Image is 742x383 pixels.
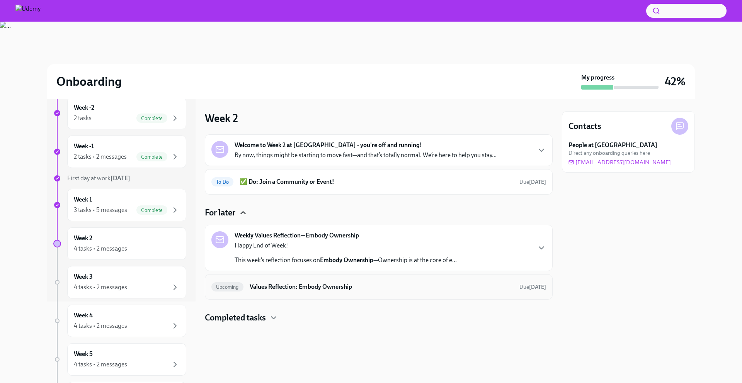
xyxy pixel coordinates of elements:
[205,312,553,324] div: Completed tasks
[67,175,130,182] span: First day at work
[519,284,546,290] span: Due
[74,234,92,242] h6: Week 2
[211,284,243,290] span: Upcoming
[250,283,513,291] h6: Values Reflection: Embody Ownership
[136,115,167,121] span: Complete
[519,179,546,185] span: Due
[74,350,93,358] h6: Week 5
[235,231,359,240] strong: Weekly Values Reflection—Embody Ownership
[74,283,127,291] div: 4 tasks • 2 messages
[320,256,373,264] strong: Embody Ownership
[15,5,41,17] img: Udemy
[53,343,186,376] a: Week 54 tasks • 2 messages
[74,244,127,253] div: 4 tasks • 2 messages
[53,266,186,298] a: Week 34 tasks • 2 messages
[74,195,92,204] h6: Week 1
[211,281,546,293] a: UpcomingValues Reflection: Embody OwnershipDue[DATE]
[136,207,167,213] span: Complete
[529,179,546,185] strong: [DATE]
[74,103,94,112] h6: Week -2
[74,360,127,369] div: 4 tasks • 2 messages
[74,142,94,151] h6: Week -1
[74,153,127,161] div: 2 tasks • 2 messages
[211,179,233,185] span: To Do
[205,312,266,324] h4: Completed tasks
[53,97,186,129] a: Week -22 tasksComplete
[53,227,186,260] a: Week 24 tasks • 2 messages
[235,241,457,250] p: Happy End of Week!
[74,273,93,281] h6: Week 3
[235,141,422,149] strong: Welcome to Week 2 at [GEOGRAPHIC_DATA] - you're off and running!
[235,151,497,159] p: By now, things might be starting to move fast—and that’s totally normal. We’re here to help you s...
[53,136,186,168] a: Week -12 tasks • 2 messagesComplete
[74,114,92,122] div: 2 tasks
[53,189,186,221] a: Week 13 tasks • 5 messagesComplete
[529,284,546,290] strong: [DATE]
[581,73,614,82] strong: My progress
[74,311,93,320] h6: Week 4
[74,322,127,330] div: 4 tasks • 2 messages
[568,149,650,157] span: Direct any onboarding queries here
[665,75,686,88] h3: 42%
[235,256,457,264] p: This week’s reflection focuses on —Ownership is at the core of e...
[111,175,130,182] strong: [DATE]
[568,120,601,132] h4: Contacts
[205,207,553,219] div: For later
[136,154,167,160] span: Complete
[568,141,657,149] strong: People at [GEOGRAPHIC_DATA]
[56,74,122,89] h2: Onboarding
[568,158,671,166] a: [EMAIL_ADDRESS][DOMAIN_NAME]
[211,176,546,188] a: To Do✅ Do: Join a Community or Event!Due[DATE]
[519,283,546,291] span: August 25th, 2025 08:00
[53,305,186,337] a: Week 44 tasks • 2 messages
[205,111,238,125] h3: Week 2
[205,207,235,219] h4: For later
[74,206,127,214] div: 3 tasks • 5 messages
[53,174,186,183] a: First day at work[DATE]
[519,178,546,186] span: August 23rd, 2025 08:00
[240,178,513,186] h6: ✅ Do: Join a Community or Event!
